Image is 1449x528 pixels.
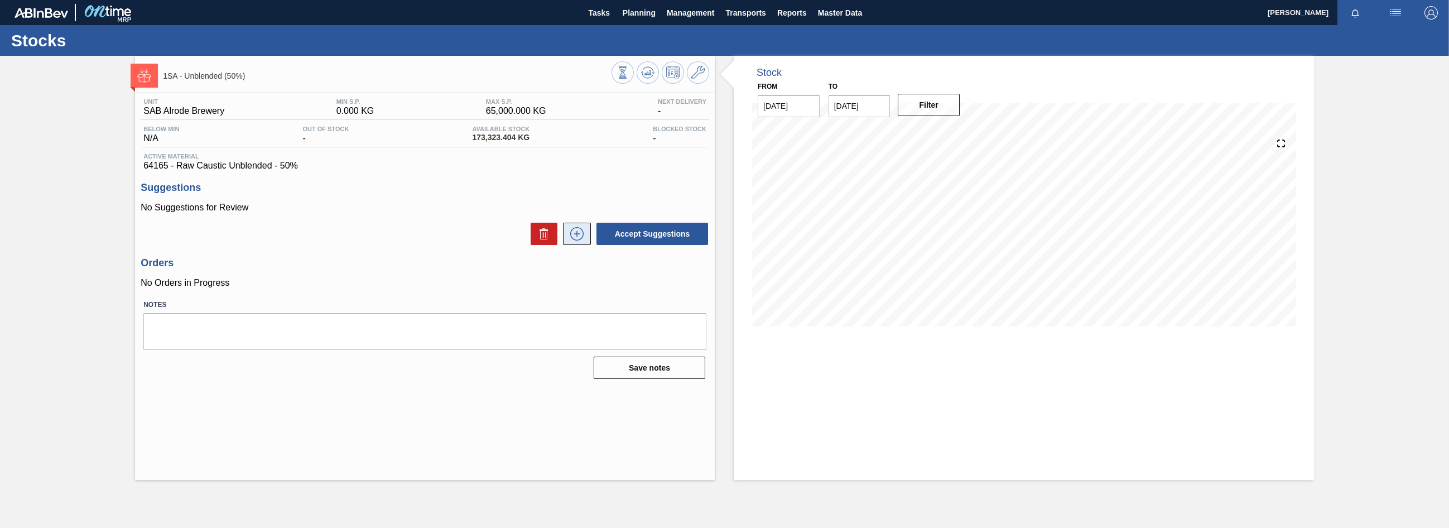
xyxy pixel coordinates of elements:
div: Accept Suggestions [591,222,709,246]
button: Save notes [594,357,705,379]
div: New suggestion [557,223,591,245]
div: - [655,98,709,116]
input: mm/dd/yyyy [758,95,820,117]
span: Management [667,6,715,20]
span: Master Data [818,6,862,20]
button: Notifications [1337,5,1373,21]
div: N/A [141,126,182,143]
span: Out Of Stock [302,126,349,132]
div: Stock [757,67,782,79]
div: - [650,126,709,143]
img: Logout [1424,6,1438,20]
p: No Orders in Progress [141,278,709,288]
span: 1SA - Unblended (50%) [163,72,612,80]
span: MAX S.P. [486,98,546,105]
span: Below Min [143,126,179,132]
div: - [300,126,352,143]
span: Active Material [143,153,706,160]
span: 65,000.000 KG [486,106,546,116]
span: Blocked Stock [653,126,706,132]
span: 173,323.404 KG [472,133,529,142]
span: Tasks [587,6,612,20]
span: SAB Alrode Brewery [143,106,224,116]
span: 0.000 KG [336,106,374,116]
span: Transports [726,6,766,20]
label: to [829,83,837,90]
button: Filter [898,94,960,116]
button: Schedule Inventory [662,61,684,84]
h3: Orders [141,257,709,269]
span: 64165 - Raw Caustic Unblended - 50% [143,161,706,171]
h1: Stocks [11,34,209,47]
div: Delete Suggestions [525,223,557,245]
span: MIN S.P. [336,98,374,105]
span: Planning [623,6,656,20]
img: TNhmsLtSVTkK8tSr43FrP2fwEKptu5GPRR3wAAAABJRU5ErkJggg== [15,8,68,18]
p: No Suggestions for Review [141,203,709,213]
img: Ícone [137,69,151,83]
label: From [758,83,777,90]
h3: Suggestions [141,182,709,194]
button: Go to Master Data / General [687,61,709,84]
img: userActions [1389,6,1402,20]
label: Notes [143,297,706,313]
span: Available Stock [472,126,529,132]
span: Reports [777,6,807,20]
button: Update Chart [637,61,659,84]
span: Unit [143,98,224,105]
span: Next Delivery [658,98,706,105]
button: Stocks Overview [612,61,634,84]
button: Accept Suggestions [596,223,708,245]
input: mm/dd/yyyy [829,95,890,117]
